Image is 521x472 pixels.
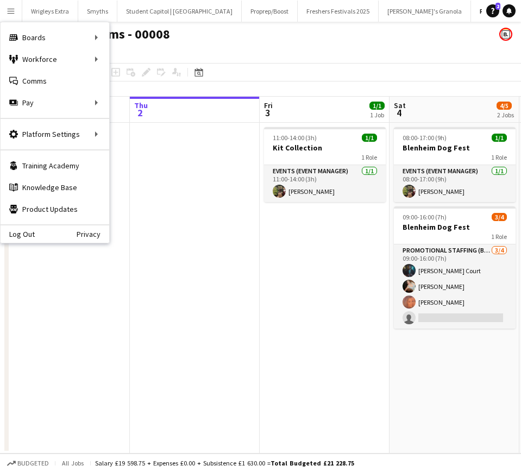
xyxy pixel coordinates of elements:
button: Student Capitol | [GEOGRAPHIC_DATA] [117,1,242,22]
div: Platform Settings [1,123,109,145]
button: [PERSON_NAME]'s Granola [379,1,471,22]
div: Pay [1,92,109,114]
span: 1/1 [492,134,507,142]
span: Fri [264,100,273,110]
a: Privacy [77,230,109,238]
div: Boards [1,27,109,48]
span: Sat [394,100,406,110]
a: Product Updates [1,198,109,220]
span: 2 [495,3,500,10]
span: 3 [262,106,273,119]
app-job-card: 08:00-17:00 (9h)1/1Blenheim Dog Fest1 RoleEvents (Event Manager)1/108:00-17:00 (9h)[PERSON_NAME] [394,127,516,202]
app-job-card: 09:00-16:00 (7h)3/4Blenheim Dog Fest1 RolePromotional Staffing (Brand Ambassadors)3/409:00-16:00 ... [394,206,516,329]
app-job-card: 11:00-14:00 (3h)1/1Kit Collection1 RoleEvents (Event Manager)1/111:00-14:00 (3h)[PERSON_NAME] [264,127,386,202]
span: 1 Role [361,153,377,161]
button: Smyths [78,1,117,22]
div: 2 Jobs [497,111,514,119]
app-card-role: Promotional Staffing (Brand Ambassadors)3/409:00-16:00 (7h)[PERSON_NAME] Court[PERSON_NAME][PERSO... [394,244,516,329]
span: 4 [392,106,406,119]
button: Freshers Festivals 2025 [298,1,379,22]
span: 2 [133,106,148,119]
span: 09:00-16:00 (7h) [403,213,447,221]
span: 1 Role [491,153,507,161]
h3: Blenheim Dog Fest [394,143,516,153]
a: Comms [1,70,109,92]
button: Budgeted [5,457,51,469]
span: Budgeted [17,460,49,467]
div: Workforce [1,48,109,70]
a: Knowledge Base [1,177,109,198]
app-user-avatar: Bounce Activations Ltd [499,28,512,41]
span: Thu [134,100,148,110]
a: Training Academy [1,155,109,177]
span: 4/5 [497,102,512,110]
span: Total Budgeted £21 228.75 [271,459,354,467]
span: 1 Role [491,232,507,241]
span: 08:00-17:00 (9h) [403,134,447,142]
div: 1 Job [370,111,384,119]
a: 2 [486,4,499,17]
app-card-role: Events (Event Manager)1/108:00-17:00 (9h)[PERSON_NAME] [394,165,516,202]
a: Log Out [1,230,35,238]
button: Wrigleys Extra [22,1,78,22]
span: 1/1 [369,102,385,110]
h3: Blenheim Dog Fest [394,222,516,232]
div: Salary £19 598.75 + Expenses £0.00 + Subsistence £1 630.00 = [95,459,354,467]
button: Proprep/Boost [242,1,298,22]
h3: Kit Collection [264,143,386,153]
span: 3/4 [492,213,507,221]
span: 11:00-14:00 (3h) [273,134,317,142]
app-card-role: Events (Event Manager)1/111:00-14:00 (3h)[PERSON_NAME] [264,165,386,202]
span: 1/1 [362,134,377,142]
span: All jobs [60,459,86,467]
